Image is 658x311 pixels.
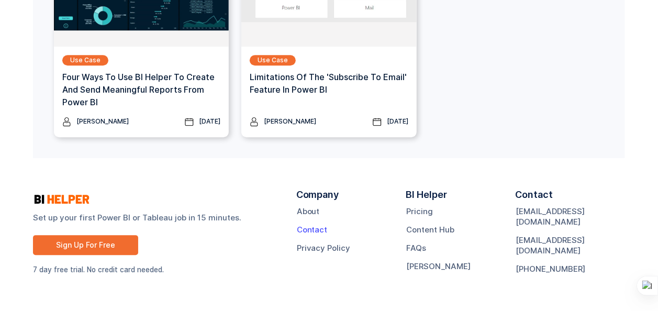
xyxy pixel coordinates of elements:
[406,206,433,217] a: Pricing
[406,243,426,253] a: FAQs
[199,116,220,127] div: [DATE]
[33,265,164,274] sub: 7 day free trial. No credit card needed.
[296,190,339,206] div: Company
[387,116,408,127] div: [DATE]
[297,225,328,235] a: Contact
[264,116,316,127] div: [PERSON_NAME]
[76,116,129,127] div: [PERSON_NAME]
[406,261,471,272] a: [PERSON_NAME]
[516,190,553,206] div: Contact
[516,206,626,227] a: [EMAIL_ADDRESS][DOMAIN_NAME]
[297,243,351,253] a: Privacy Policy
[33,193,91,205] img: logo
[297,206,320,217] a: About
[516,264,586,274] a: [PHONE_NUMBER]
[62,71,220,108] h3: Four Ways To Use BI Helper To Create And Send Meaningful Reports From Power BI
[70,55,101,65] div: Use Case
[406,225,454,235] a: Content Hub
[33,212,275,223] strong: Set up your first Power BI or Tableau job in 15 minutes.
[250,71,408,96] h3: Limitations of the 'Subscribe to email' feature in Power BI
[33,235,138,255] a: Sign Up For Free
[516,235,626,256] a: [EMAIL_ADDRESS][DOMAIN_NAME]
[258,55,288,65] div: Use Case
[406,190,447,206] div: BI Helper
